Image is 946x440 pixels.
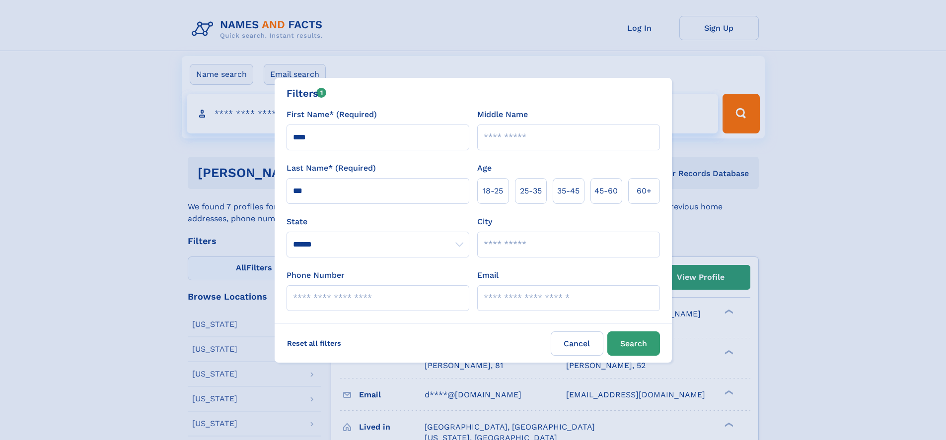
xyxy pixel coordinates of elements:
[557,185,580,197] span: 35‑45
[287,162,376,174] label: Last Name* (Required)
[477,269,499,281] label: Email
[287,109,377,121] label: First Name* (Required)
[477,216,492,228] label: City
[287,269,345,281] label: Phone Number
[520,185,542,197] span: 25‑35
[287,86,327,101] div: Filters
[594,185,618,197] span: 45‑60
[287,216,469,228] label: State
[477,109,528,121] label: Middle Name
[607,331,660,356] button: Search
[477,162,492,174] label: Age
[551,331,603,356] label: Cancel
[483,185,503,197] span: 18‑25
[281,331,348,355] label: Reset all filters
[637,185,652,197] span: 60+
